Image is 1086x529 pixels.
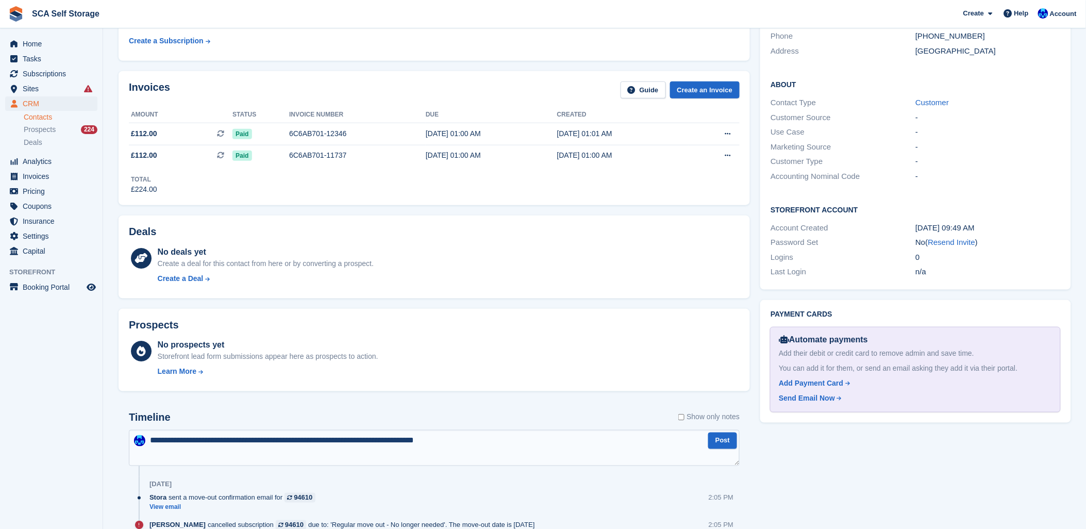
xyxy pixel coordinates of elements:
[5,67,97,81] a: menu
[158,273,374,284] a: Create a Deal
[915,141,1060,153] div: -
[129,31,210,51] a: Create a Subscription
[709,493,733,503] div: 2:05 PM
[85,281,97,293] a: Preview store
[771,112,915,124] div: Customer Source
[5,96,97,111] a: menu
[771,252,915,263] div: Logins
[23,199,85,213] span: Coupons
[678,412,740,423] label: Show only notes
[771,237,915,249] div: Password Set
[131,175,157,184] div: Total
[285,493,315,503] a: 94610
[5,169,97,184] a: menu
[5,244,97,258] a: menu
[963,8,984,19] span: Create
[129,412,171,424] h2: Timeline
[915,126,1060,138] div: -
[678,412,685,423] input: Show only notes
[779,334,1051,346] div: Automate payments
[232,107,289,123] th: Status
[557,150,689,161] div: [DATE] 01:00 AM
[129,81,170,98] h2: Invoices
[915,30,1060,42] div: [PHONE_NUMBER]
[771,204,1060,214] h2: Storefront Account
[232,151,252,161] span: Paid
[779,363,1051,374] div: You can add it for them, or send an email asking they add it via their portal.
[771,310,1060,319] h2: Payment cards
[928,238,976,246] a: Resend Invite
[779,348,1051,359] div: Add their debit or credit card to remove admin and save time.
[771,141,915,153] div: Marketing Source
[9,267,103,277] span: Storefront
[23,154,85,169] span: Analytics
[289,128,426,139] div: 6C6AB701-12346
[81,125,97,134] div: 224
[557,128,689,139] div: [DATE] 01:01 AM
[771,126,915,138] div: Use Case
[149,481,172,489] div: [DATE]
[149,493,166,503] span: Stora
[129,226,156,238] h2: Deals
[5,280,97,294] a: menu
[771,222,915,234] div: Account Created
[23,244,85,258] span: Capital
[23,229,85,243] span: Settings
[24,138,42,147] span: Deals
[24,112,97,122] a: Contacts
[158,351,378,362] div: Storefront lead form submissions appear here as prospects to action.
[621,81,666,98] a: Guide
[5,154,97,169] a: menu
[24,125,56,135] span: Prospects
[23,214,85,228] span: Insurance
[915,222,1060,234] div: [DATE] 09:49 AM
[5,81,97,96] a: menu
[131,128,157,139] span: £112.00
[129,36,204,46] div: Create a Subscription
[158,339,378,351] div: No prospects yet
[131,150,157,161] span: £112.00
[23,37,85,51] span: Home
[915,237,1060,249] div: No
[23,96,85,111] span: CRM
[23,169,85,184] span: Invoices
[557,107,689,123] th: Created
[23,52,85,66] span: Tasks
[1014,8,1029,19] span: Help
[149,503,321,512] a: View email
[23,67,85,81] span: Subscriptions
[771,266,915,278] div: Last Login
[131,184,157,195] div: £224.00
[426,128,557,139] div: [DATE] 01:00 AM
[915,171,1060,183] div: -
[23,184,85,199] span: Pricing
[915,112,1060,124] div: -
[1038,8,1048,19] img: Kelly Neesham
[149,493,321,503] div: sent a move-out confirmation email for
[771,45,915,57] div: Address
[289,150,426,161] div: 6C6AB701-11737
[158,366,196,377] div: Learn More
[771,156,915,168] div: Customer Type
[915,252,1060,263] div: 0
[5,52,97,66] a: menu
[5,184,97,199] a: menu
[158,366,378,377] a: Learn More
[708,433,737,450] button: Post
[779,378,1047,389] a: Add Payment Card
[158,273,204,284] div: Create a Deal
[915,156,1060,168] div: -
[926,238,978,246] span: ( )
[294,493,312,503] div: 94610
[771,30,915,42] div: Phone
[426,107,557,123] th: Due
[23,280,85,294] span: Booking Portal
[24,124,97,135] a: Prospects 224
[779,378,843,389] div: Add Payment Card
[1050,9,1077,19] span: Account
[915,98,949,107] a: Customer
[5,199,97,213] a: menu
[28,5,104,22] a: SCA Self Storage
[232,129,252,139] span: Paid
[84,85,92,93] i: Smart entry sync failures have occurred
